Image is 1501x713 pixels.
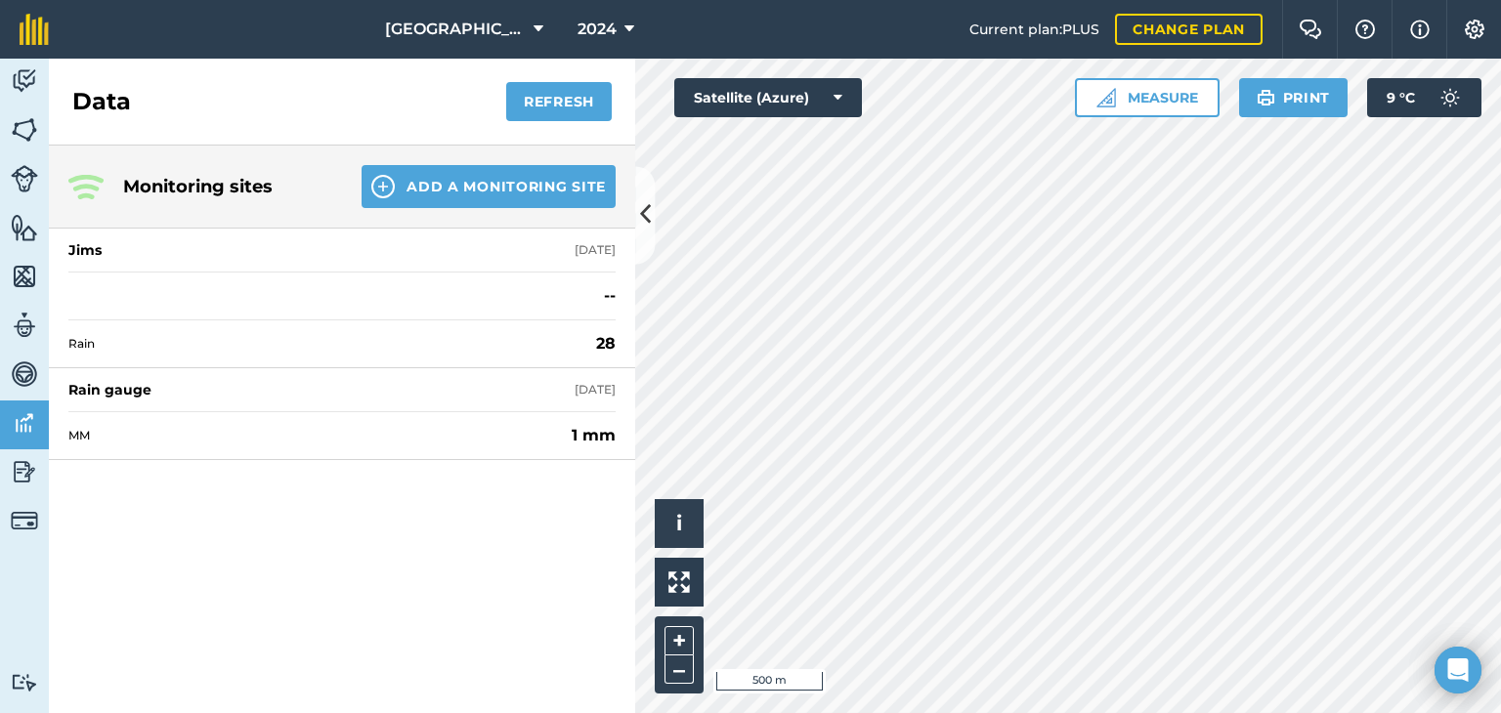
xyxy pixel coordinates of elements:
button: Satellite (Azure) [674,78,862,117]
img: svg+xml;base64,PHN2ZyB4bWxucz0iaHR0cDovL3d3dy53My5vcmcvMjAwMC9zdmciIHdpZHRoPSIxNCIgaGVpZ2h0PSIyNC... [371,175,395,198]
span: [GEOGRAPHIC_DATA] [385,18,526,41]
img: svg+xml;base64,PHN2ZyB4bWxucz0iaHR0cDovL3d3dy53My5vcmcvMjAwMC9zdmciIHdpZHRoPSI1NiIgaGVpZ2h0PSI2MC... [11,115,38,145]
span: Current plan : PLUS [969,19,1099,40]
button: Add a Monitoring Site [362,165,616,208]
button: + [665,626,694,655]
a: Jims[DATE]--Rain28 [49,229,635,368]
img: svg+xml;base64,PD94bWwgdmVyc2lvbj0iMS4wIiBlbmNvZGluZz0idXRmLTgiPz4KPCEtLSBHZW5lcmF0b3I6IEFkb2JlIE... [11,507,38,534]
img: svg+xml;base64,PHN2ZyB4bWxucz0iaHR0cDovL3d3dy53My5vcmcvMjAwMC9zdmciIHdpZHRoPSI1NiIgaGVpZ2h0PSI2MC... [11,262,38,291]
span: 2024 [578,18,617,41]
span: MM [68,428,564,443]
button: – [665,655,694,684]
strong: 1 mm [572,424,616,447]
span: Rain [68,336,588,352]
strong: 28 [596,332,616,356]
div: Open Intercom Messenger [1435,647,1481,693]
button: Measure [1075,78,1220,117]
img: Three radiating wave signals [68,175,104,199]
button: i [655,499,704,548]
img: svg+xml;base64,PD94bWwgdmVyc2lvbj0iMS4wIiBlbmNvZGluZz0idXRmLTgiPz4KPCEtLSBHZW5lcmF0b3I6IEFkb2JlIE... [11,673,38,692]
button: Refresh [506,82,612,121]
strong: -- [604,284,616,308]
a: Rain gauge[DATE]MM1 mm [49,368,635,460]
img: svg+xml;base64,PD94bWwgdmVyc2lvbj0iMS4wIiBlbmNvZGluZz0idXRmLTgiPz4KPCEtLSBHZW5lcmF0b3I6IEFkb2JlIE... [11,457,38,486]
img: svg+xml;base64,PD94bWwgdmVyc2lvbj0iMS4wIiBlbmNvZGluZz0idXRmLTgiPz4KPCEtLSBHZW5lcmF0b3I6IEFkb2JlIE... [11,359,38,389]
div: [DATE] [575,242,616,258]
img: Four arrows, one pointing top left, one top right, one bottom right and the last bottom left [668,571,690,593]
button: 9 °C [1367,78,1481,117]
img: svg+xml;base64,PHN2ZyB4bWxucz0iaHR0cDovL3d3dy53My5vcmcvMjAwMC9zdmciIHdpZHRoPSIxNyIgaGVpZ2h0PSIxNy... [1410,18,1430,41]
img: svg+xml;base64,PD94bWwgdmVyc2lvbj0iMS4wIiBlbmNvZGluZz0idXRmLTgiPz4KPCEtLSBHZW5lcmF0b3I6IEFkb2JlIE... [11,408,38,438]
img: svg+xml;base64,PHN2ZyB4bWxucz0iaHR0cDovL3d3dy53My5vcmcvMjAwMC9zdmciIHdpZHRoPSI1NiIgaGVpZ2h0PSI2MC... [11,213,38,242]
img: Two speech bubbles overlapping with the left bubble in the forefront [1299,20,1322,39]
div: Jims [68,240,102,260]
img: svg+xml;base64,PD94bWwgdmVyc2lvbj0iMS4wIiBlbmNvZGluZz0idXRmLTgiPz4KPCEtLSBHZW5lcmF0b3I6IEFkb2JlIE... [11,311,38,340]
div: Rain gauge [68,380,151,399]
img: fieldmargin Logo [20,14,49,45]
span: i [676,511,682,535]
img: A question mark icon [1353,20,1377,39]
img: svg+xml;base64,PD94bWwgdmVyc2lvbj0iMS4wIiBlbmNvZGluZz0idXRmLTgiPz4KPCEtLSBHZW5lcmF0b3I6IEFkb2JlIE... [1431,78,1470,117]
a: Change plan [1115,14,1263,45]
h4: Monitoring sites [123,173,330,200]
img: svg+xml;base64,PD94bWwgdmVyc2lvbj0iMS4wIiBlbmNvZGluZz0idXRmLTgiPz4KPCEtLSBHZW5lcmF0b3I6IEFkb2JlIE... [11,165,38,192]
img: svg+xml;base64,PD94bWwgdmVyc2lvbj0iMS4wIiBlbmNvZGluZz0idXRmLTgiPz4KPCEtLSBHZW5lcmF0b3I6IEFkb2JlIE... [11,66,38,96]
h2: Data [72,86,131,117]
button: Print [1239,78,1349,117]
img: Ruler icon [1096,88,1116,107]
span: 9 ° C [1387,78,1415,117]
div: [DATE] [575,382,616,398]
img: svg+xml;base64,PHN2ZyB4bWxucz0iaHR0cDovL3d3dy53My5vcmcvMjAwMC9zdmciIHdpZHRoPSIxOSIgaGVpZ2h0PSIyNC... [1257,86,1275,109]
img: A cog icon [1463,20,1486,39]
